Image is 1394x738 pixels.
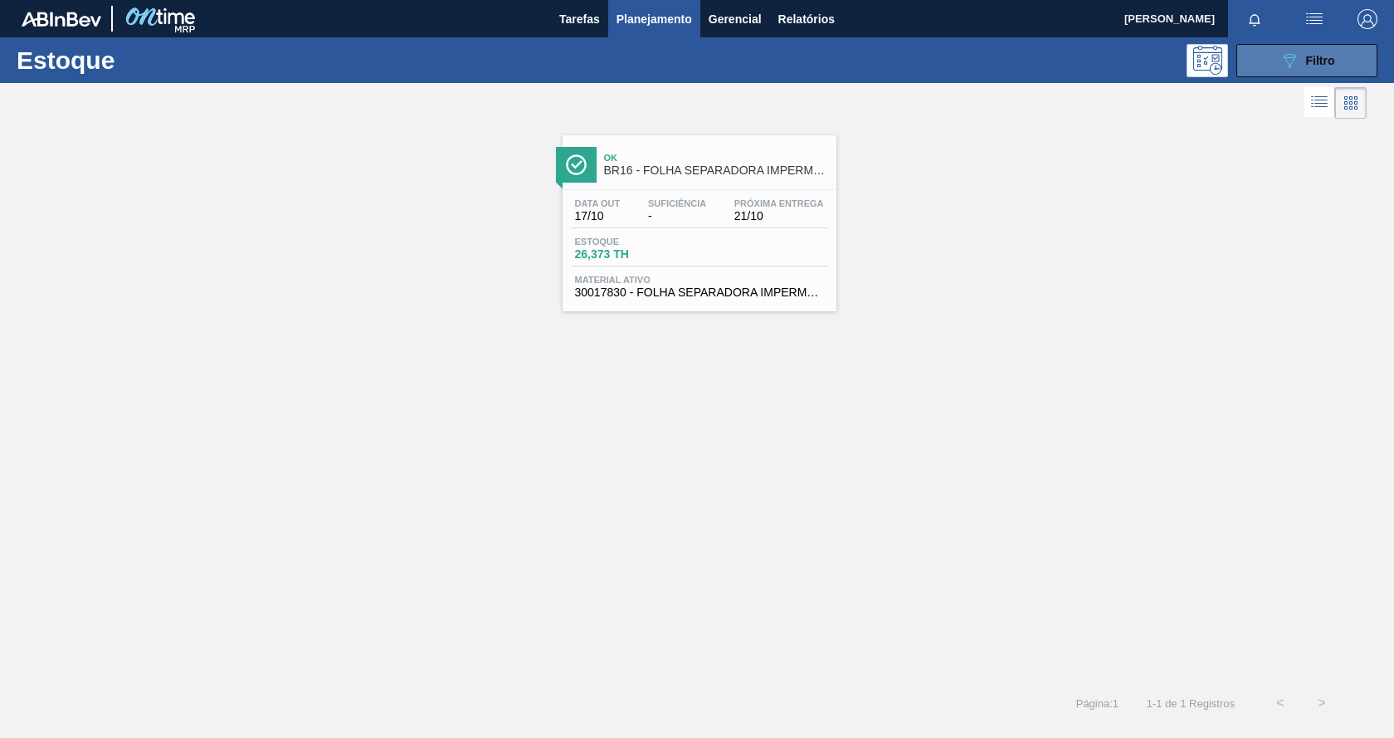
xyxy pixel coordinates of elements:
button: > [1301,682,1343,724]
img: userActions [1304,9,1324,29]
span: 26,373 TH [575,248,691,261]
span: Material ativo [575,275,824,285]
a: ÍconeOkBR16 - FOLHA SEPARADORA IMPERMEAVELData out17/10Suficiência-Próxima Entrega21/10Estoque26,... [550,123,845,311]
span: Estoque [575,237,691,247]
span: Próxima Entrega [734,198,824,208]
span: Filtro [1306,54,1335,67]
img: Ícone [566,154,587,175]
span: Gerencial [709,9,762,29]
button: < [1260,682,1301,724]
img: Logout [1357,9,1377,29]
div: Visão em Cards [1335,87,1367,119]
span: 17/10 [575,210,621,222]
span: 30017830 - FOLHA SEPARADORA IMPERMEAVEL [575,286,824,299]
span: Tarefas [559,9,600,29]
button: Notificações [1228,7,1281,31]
span: 21/10 [734,210,824,222]
img: TNhmsLtSVTkK8tSr43FrP2fwEKptu5GPRR3wAAAABJRU5ErkJggg== [22,12,101,27]
span: Página : 1 [1076,697,1119,710]
span: 1 - 1 de 1 Registros [1143,697,1235,710]
span: Relatórios [778,9,835,29]
span: - [648,210,706,222]
div: Pogramando: nenhum usuário selecionado [1187,44,1228,77]
span: Ok [604,153,828,163]
div: Visão em Lista [1304,87,1335,119]
span: Planejamento [617,9,692,29]
span: BR16 - FOLHA SEPARADORA IMPERMEAVEL [604,164,828,177]
button: Filtro [1236,44,1377,77]
h1: Estoque [17,51,259,70]
span: Data out [575,198,621,208]
span: Suficiência [648,198,706,208]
